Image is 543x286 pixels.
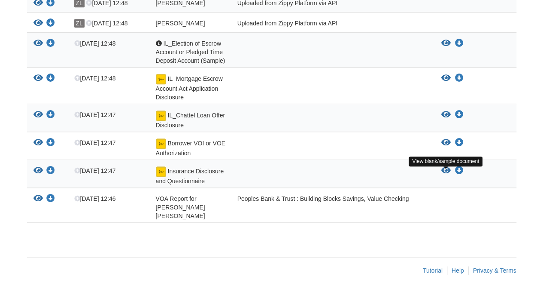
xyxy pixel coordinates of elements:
img: Document fully signed [156,111,166,121]
a: Download Insurance Disclosure and Questionnaire [455,167,464,174]
span: ZL [74,19,85,28]
button: View IL_Mortgage Escrow Account Act Application Disclosure [441,74,451,83]
a: Download IL_Election of Escrow Account or Pledged Time Deposit Account (Sample) [46,40,55,47]
div: Peoples Bank & Trust : Building Blocks Savings, Value Checking [231,194,435,220]
a: Download IL_Chattel Loan Offer Disclosure [46,112,55,119]
a: Privacy & Terms [473,267,516,274]
span: Borrower VOI or VOE Authorization [156,140,225,157]
a: Download Insurance Disclosure and Questionnaire [46,168,55,175]
button: View James_Kessler_terms_of_use [33,19,43,28]
span: Insurance Disclosure and Questionnaire [156,168,224,185]
button: View IL_Election of Escrow Account or Pledged Time Deposit Account (Sample) [441,39,451,48]
span: [DATE] 12:47 [74,139,116,146]
button: View IL_Chattel Loan Offer Disclosure [441,111,451,119]
span: [DATE] 12:48 [86,20,127,27]
span: [DATE] 12:48 [74,75,116,82]
span: IL_Chattel Loan Offer Disclosure [156,112,225,129]
a: Download IL_Chattel Loan Offer Disclosure [455,111,464,118]
button: View Borrower VOI or VOE Authorization [441,138,451,147]
img: Document fully signed [156,74,166,84]
a: Download Borrower VOI or VOE Authorization [46,140,55,147]
a: Download IL_Mortgage Escrow Account Act Application Disclosure [455,75,464,82]
button: View IL_Chattel Loan Offer Disclosure [33,111,43,120]
span: [DATE] 12:47 [74,167,116,174]
span: [DATE] 12:46 [74,195,116,202]
span: VOA Report for [PERSON_NAME] [PERSON_NAME] [156,195,205,219]
img: Document fully signed [156,138,166,149]
a: Download VOA Report for James Camden Kessler [46,196,55,203]
button: View IL_Mortgage Escrow Account Act Application Disclosure [33,74,43,83]
a: Download IL_Mortgage Escrow Account Act Application Disclosure [46,75,55,82]
img: Document fully signed [156,166,166,177]
a: Download James_Kessler_terms_of_use [46,20,55,27]
div: Uploaded from Zippy Platform via API [231,19,435,30]
a: Help [452,267,464,274]
span: [DATE] 12:48 [74,40,116,47]
button: View Insurance Disclosure and Questionnaire [33,166,43,175]
div: View blank/sample document [409,157,482,166]
button: View Borrower VOI or VOE Authorization [33,138,43,148]
span: [PERSON_NAME] [156,20,205,27]
a: Download IL_Election of Escrow Account or Pledged Time Deposit Account (Sample) [455,40,464,47]
button: View VOA Report for James Camden Kessler [33,194,43,203]
span: [DATE] 12:47 [74,111,116,118]
button: View Insurance Disclosure and Questionnaire [441,166,451,175]
a: Download Borrower VOI or VOE Authorization [455,139,464,146]
span: IL_Election of Escrow Account or Pledged Time Deposit Account (Sample) [156,40,225,64]
a: Tutorial [423,267,443,274]
span: IL_Mortgage Escrow Account Act Application Disclosure [156,75,223,101]
button: View IL_Election of Escrow Account or Pledged Time Deposit Account (Sample) [33,39,43,48]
